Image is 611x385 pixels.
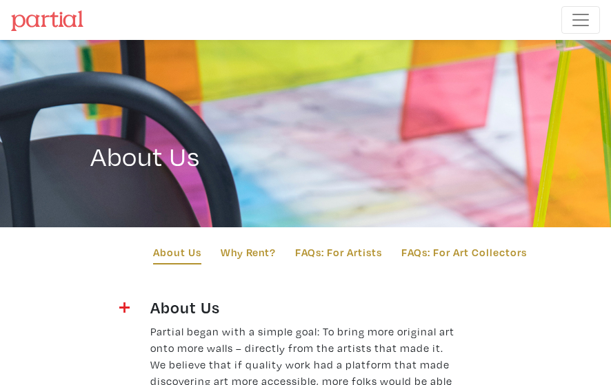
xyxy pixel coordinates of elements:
[295,244,382,260] a: FAQs: For Artists
[561,6,600,34] button: Toggle navigation
[401,244,527,260] a: FAQs: For Art Collectors
[153,244,201,264] a: About Us
[150,298,461,318] h4: About Us
[90,106,521,172] h1: About Us
[221,244,276,260] a: Why Rent?
[119,302,130,313] img: plus.svg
